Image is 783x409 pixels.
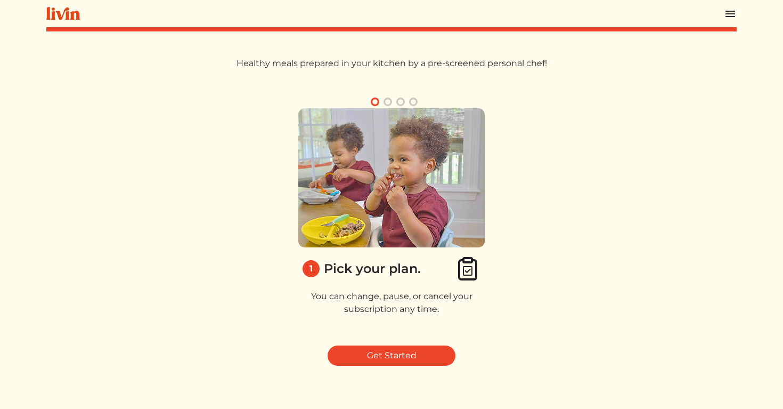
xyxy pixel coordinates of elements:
[298,108,485,247] img: 1_pick_plan-58eb60cc534f7a7539062c92543540e51162102f37796608976bb4e513d204c1.png
[219,57,564,70] p: Healthy meals prepared in your kitchen by a pre-screened personal chef!
[455,256,480,282] img: clipboard_check-4e1afea9aecc1d71a83bd71232cd3fbb8e4b41c90a1eb376bae1e516b9241f3c.svg
[324,259,421,278] div: Pick your plan.
[46,7,80,20] img: livin-logo-a0d97d1a881af30f6274990eb6222085a2533c92bbd1e4f22c21b4f0d0e3210c.svg
[724,7,737,20] img: menu_hamburger-cb6d353cf0ecd9f46ceae1c99ecbeb4a00e71ca567a856bd81f57e9d8c17bb26.svg
[298,290,485,316] p: You can change, pause, or cancel your subscription any time.
[303,260,320,277] div: 1
[328,346,455,366] a: Get Started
